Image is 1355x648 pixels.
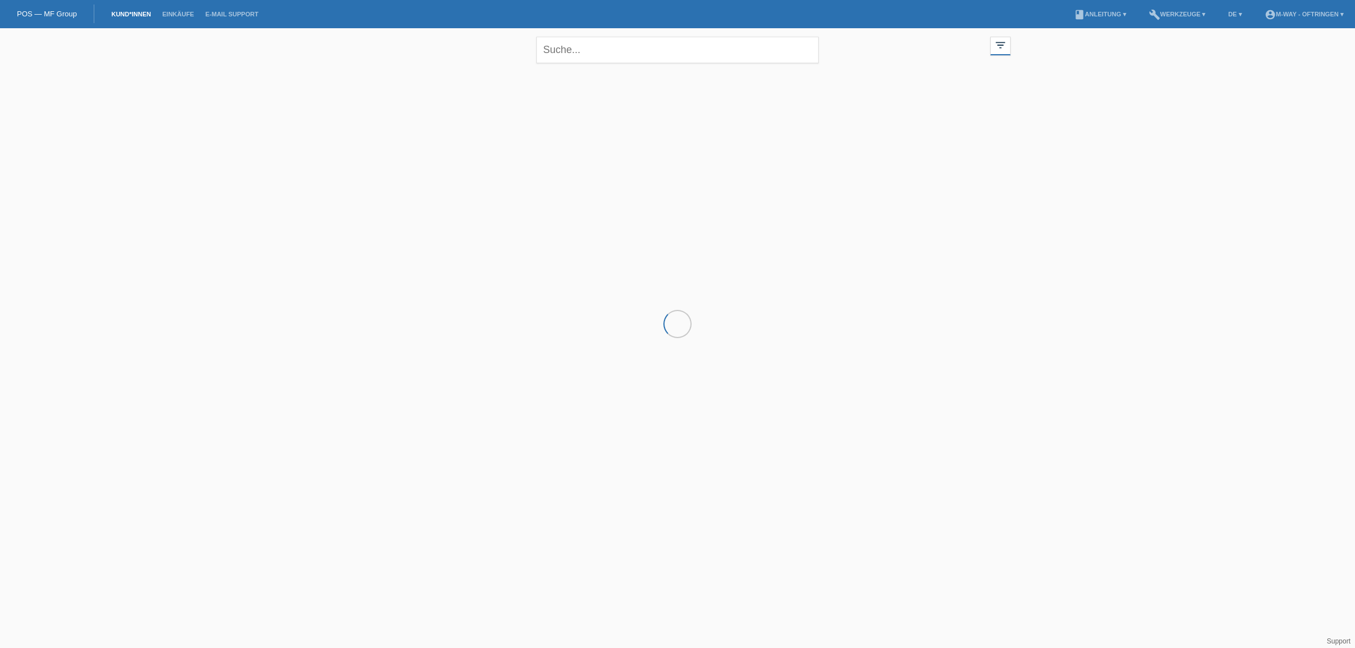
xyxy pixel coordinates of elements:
[17,10,77,18] a: POS — MF Group
[1074,9,1085,20] i: book
[1149,9,1160,20] i: build
[156,11,199,17] a: Einkäufe
[1259,11,1349,17] a: account_circlem-way - Oftringen ▾
[1068,11,1132,17] a: bookAnleitung ▾
[200,11,264,17] a: E-Mail Support
[1143,11,1212,17] a: buildWerkzeuge ▾
[536,37,819,63] input: Suche...
[994,39,1007,51] i: filter_list
[1327,637,1350,645] a: Support
[106,11,156,17] a: Kund*innen
[1222,11,1247,17] a: DE ▾
[1265,9,1276,20] i: account_circle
